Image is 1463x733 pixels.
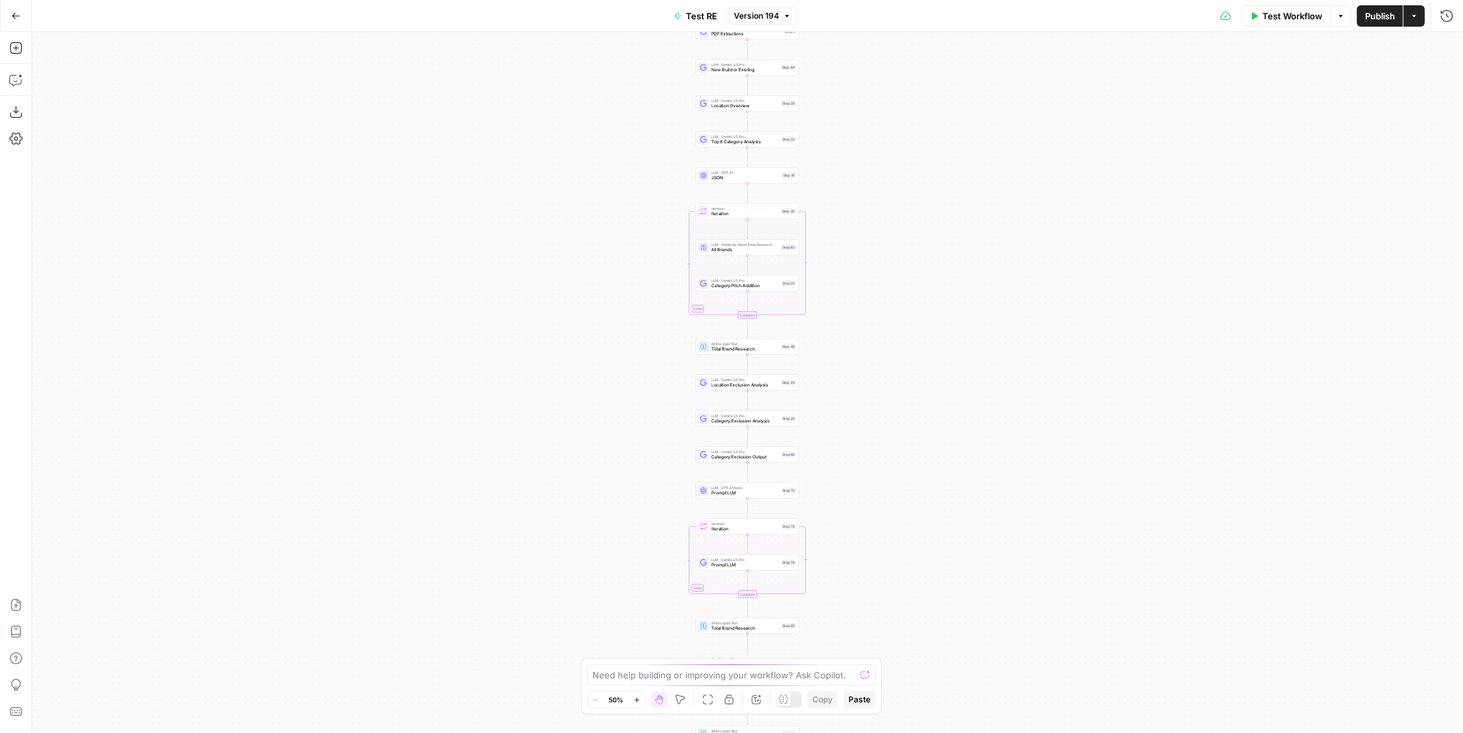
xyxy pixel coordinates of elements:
g: Edge from step_75 to step_79 [746,498,748,518]
span: Iteration [712,206,779,211]
div: LLM · GPT-4.1 NanoPrompt LLMStep 75 [696,482,799,498]
g: Edge from step_33 to step_41 [746,147,748,167]
span: Category Pitch Addition [712,283,779,289]
span: Top 8 Category Analysis [712,139,779,145]
button: Test RE [666,5,725,27]
g: Edge from step_49 to step_24 [746,355,748,374]
div: Step 24 [781,380,796,386]
div: Step 41 [782,173,796,179]
div: Step 33 [782,137,796,143]
span: LLM · Gemini 2.5 Pro [712,557,779,562]
div: LLM · Gemini 2.5 ProCategory Pitch AdditionStep 22 [696,275,799,291]
div: Write Liquid TextTotal Brand ResearchStep 49 [696,339,799,355]
div: Step 63 [782,245,796,251]
span: Run Code · Python [712,656,780,662]
g: Edge from step_45 to step_63 [746,219,748,239]
div: LoopIterationIterationStep 45 [696,203,799,219]
g: Edge from step_41 to step_45 [746,183,748,203]
span: LLM · Gemini 2.5 Pro [712,449,779,454]
div: LLM · Gemini 2.5 ProLocation Exclusion AnalysisStep 24 [696,374,799,390]
span: LLM · Gemini 2.5 Pro [712,413,779,418]
span: Iteration [712,521,779,526]
g: Edge from step_65 to step_75 [746,462,748,482]
div: Step 22 [782,281,796,287]
g: Edge from step_79-iteration-end to step_80 [746,598,748,617]
g: Edge from step_20 to step_65 [746,426,748,446]
div: LLM · Gemini 2.5 ProCategory Exclusion AnalysisStep 20 [696,410,799,426]
div: Complete [738,590,757,598]
div: LLM · Gemini 2.5 ProLocation OverviewStep 28 [696,95,799,111]
div: Step 65 [782,452,796,458]
span: LLM · Perplexity Sonar Deep Research [712,242,779,247]
span: LLM · GPT-4.1 Nano [712,485,779,490]
div: PDF ExtractionsStep 1 [696,23,799,39]
span: New Build or Existing [712,67,779,73]
span: Iteration [712,211,779,217]
span: JSON [712,175,780,181]
g: Edge from step_1 to step_64 [746,39,748,59]
button: Paste [843,691,876,708]
div: Step 28 [782,101,796,107]
g: Edge from step_45-iteration-end to step_49 [746,319,748,338]
div: LLM · Gemini 2.5 ProPrompt LLMStep 78 [696,554,799,570]
div: Complete [738,311,757,319]
g: Edge from step_24 to step_20 [746,390,748,410]
div: Step 78 [782,560,796,566]
div: LLM · Gemini 2.5 ProNew Build or ExistingStep 64 [696,59,799,75]
span: PDF Extractions [712,31,782,37]
div: LLM · Perplexity Sonar Deep ResearchAll BrandsStep 63 [696,239,799,255]
span: All Brands [712,247,779,253]
span: Prompt LLM [712,562,779,568]
span: LLM · Gemini 2.5 Pro [712,134,779,139]
span: Total Brand Research [712,625,779,632]
div: Complete [696,590,799,598]
div: Step 45 [781,209,796,215]
div: Run Code · PythonFormat Categories TextStep 71 [696,654,799,670]
span: Total Brand Research [712,346,779,353]
span: Publish [1365,9,1395,23]
div: Step 79 [782,524,796,530]
span: Write Liquid Text [712,620,779,626]
span: Paste [848,694,870,706]
div: LLM · Gemini 2.5 ProTop 8 Category AnalysisStep 33 [696,131,799,147]
g: Edge from step_79 to step_78 [746,534,748,554]
span: Version 194 [734,10,779,22]
div: Step 80 [782,623,796,629]
span: Test Workflow [1262,9,1322,23]
g: Edge from step_63 to step_22 [746,255,748,275]
span: LLM · Gemini 2.5 Pro [712,278,779,283]
g: Edge from step_80 to step_71 [746,634,748,653]
span: Test RE [686,9,717,23]
div: Step 20 [782,416,796,422]
g: Edge from step_70 to step_31 [746,706,748,725]
div: Complete [696,311,799,319]
span: Category Exclusion Output [712,454,779,460]
div: LLM · GPT-4.1JSONStep 41 [696,167,799,183]
button: Version 194 [728,7,797,25]
span: Write Liquid Text [712,341,779,347]
button: Test Workflow [1242,5,1330,27]
div: Step 64 [781,65,796,71]
span: LLM · Gemini 2.5 Pro [712,377,779,382]
span: Iteration [712,526,779,532]
span: Copy [812,694,832,706]
span: Prompt LLM [712,490,779,496]
span: 50% [609,694,624,705]
span: Location Overview [712,103,779,109]
button: Copy [807,691,838,708]
g: Edge from step_64 to step_28 [746,75,748,95]
div: Step 49 [781,344,796,350]
g: Edge from step_28 to step_33 [746,111,748,131]
div: Step 1 [784,29,796,35]
div: LoopIterationIterationStep 79 [696,518,799,534]
span: Category Exclusion Analysis [712,418,779,424]
div: Step 75 [782,488,796,494]
span: Location Exclusion Analysis [712,382,779,388]
span: LLM · Gemini 2.5 Pro [712,98,779,103]
span: LLM · GPT-4.1 [712,170,780,175]
div: Write Liquid TextTotal Brand ResearchStep 80 [696,618,799,634]
div: LLM · Gemini 2.5 ProCategory Exclusion OutputStep 65 [696,446,799,462]
span: LLM · Gemini 2.5 Pro [712,62,779,67]
button: Publish [1357,5,1403,27]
